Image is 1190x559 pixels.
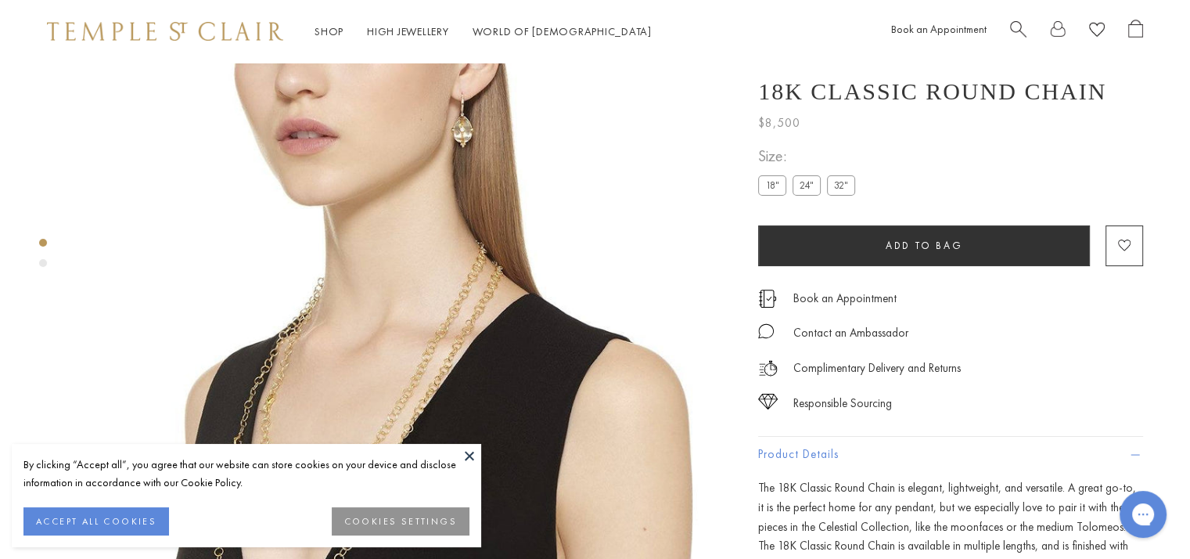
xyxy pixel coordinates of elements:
[1112,485,1174,543] iframe: Gorgias live chat messenger
[47,22,283,41] img: Temple St. Clair
[793,359,961,378] p: Complimentary Delivery and Returns
[367,24,449,38] a: High JewelleryHigh Jewellery
[23,456,469,492] div: By clicking “Accept all”, you agree that our website can store cookies on your device and disclos...
[891,22,987,36] a: Book an Appointment
[1010,20,1026,44] a: Search
[1128,20,1143,44] a: Open Shopping Bag
[758,225,1090,266] button: Add to bag
[793,175,821,195] label: 24"
[827,175,855,195] label: 32"
[886,239,962,252] span: Add to bag
[1089,20,1105,44] a: View Wishlist
[758,175,786,195] label: 18"
[315,24,343,38] a: ShopShop
[793,394,892,413] div: Responsible Sourcing
[315,22,652,41] nav: Main navigation
[758,143,861,169] span: Size:
[758,394,778,409] img: icon_sourcing.svg
[758,113,800,133] span: $8,500
[758,437,1143,472] button: Product Details
[793,290,897,307] a: Book an Appointment
[23,507,169,536] button: ACCEPT ALL COOKIES
[473,24,652,38] a: World of [DEMOGRAPHIC_DATA]World of [DEMOGRAPHIC_DATA]
[793,323,908,343] div: Contact an Ambassador
[758,323,774,339] img: MessageIcon-01_2.svg
[758,359,778,378] img: icon_delivery.svg
[758,78,1106,105] h1: 18K Classic Round Chain
[758,290,777,308] img: icon_appointment.svg
[332,507,469,536] button: COOKIES SETTINGS
[39,235,47,279] div: Product gallery navigation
